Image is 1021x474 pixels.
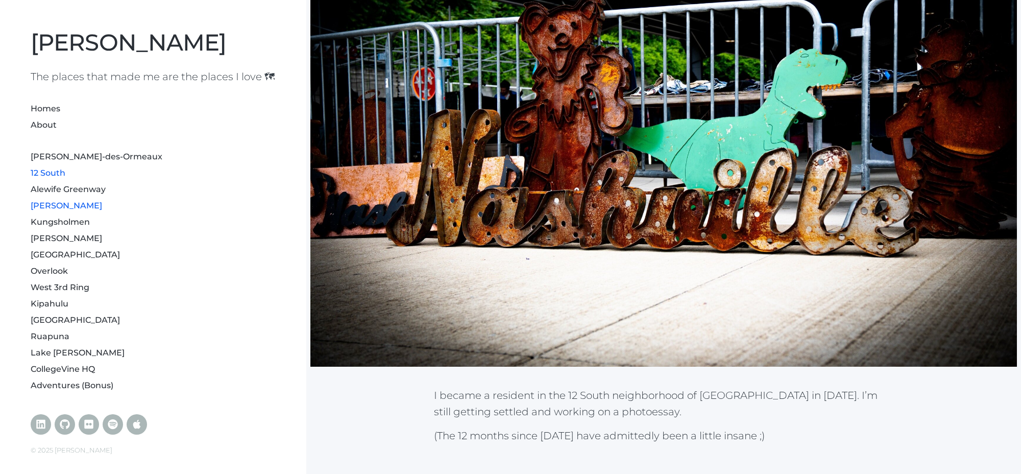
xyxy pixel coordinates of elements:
p: (The 12 months since [DATE] have admittedly been a little insane ;) [434,428,893,444]
a: Adventures (Bonus) [31,381,113,390]
a: West 3rd Ring [31,282,89,292]
a: [PERSON_NAME] [31,233,102,243]
p: I became a resident in the 12 South neighborhood of [GEOGRAPHIC_DATA] in [DATE]. I’m still gettin... [434,387,893,420]
a: Kungsholmen [31,217,90,227]
a: CollegeVine HQ [31,364,95,374]
a: Lake [PERSON_NAME] [31,348,125,358]
span: © 2025 [PERSON_NAME] [31,446,112,454]
a: Homes [31,104,60,113]
a: Alewife Greenway [31,184,106,194]
a: [PERSON_NAME]-des-Ormeaux [31,152,162,161]
a: About [31,120,57,130]
a: Overlook [31,266,68,276]
a: Kipahulu [31,299,68,309]
a: [PERSON_NAME] [31,28,226,56]
a: [PERSON_NAME] [31,201,102,210]
a: [GEOGRAPHIC_DATA] [31,315,120,325]
a: 12 South [31,168,65,178]
h1: The places that made me are the places I love 🗺 [31,69,276,84]
a: [GEOGRAPHIC_DATA] [31,250,120,259]
a: Ruapuna [31,331,69,341]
